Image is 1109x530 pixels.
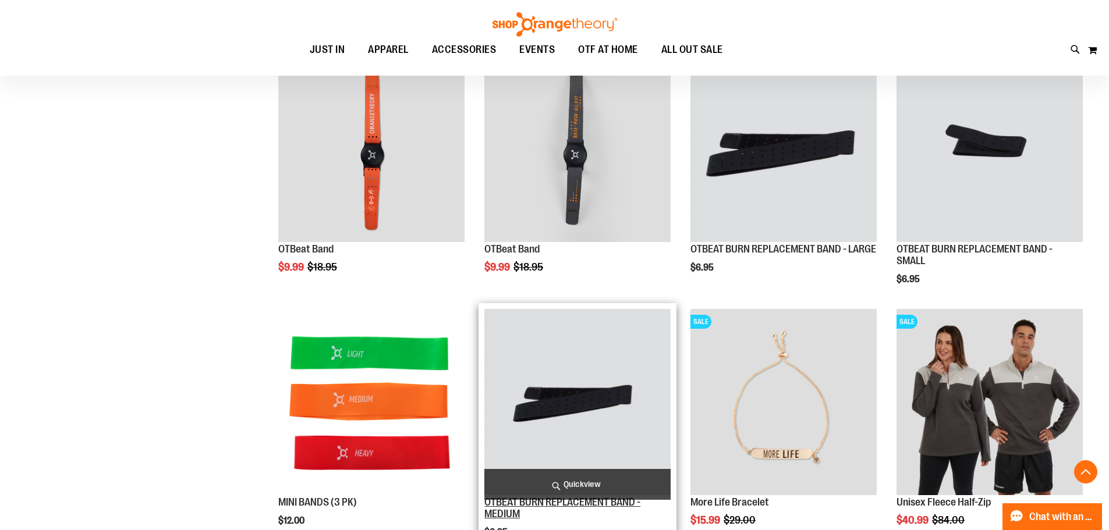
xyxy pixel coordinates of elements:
button: Back To Top [1074,460,1097,483]
span: $15.99 [690,514,722,526]
span: $18.95 [307,261,339,273]
span: OTF AT HOME [578,37,638,63]
div: product [272,50,470,303]
a: MINI BANDS (3 PK) [278,496,357,508]
a: OTBeat Band [484,243,540,255]
span: ACCESSORIES [432,37,497,63]
a: MINI BANDS (3 PK) [278,309,465,497]
a: Product image for Unisex Fleece Half ZipSALE [897,309,1083,497]
div: product [479,50,676,303]
div: product [891,50,1089,314]
a: OTBeat Band [278,243,334,255]
a: Product image for More Life BraceletSALE [690,309,877,497]
span: ALL OUT SALE [661,37,723,63]
span: $29.00 [724,514,757,526]
img: OTBeat Band [484,56,671,242]
a: OTBeat BandSALE [278,56,465,244]
span: $18.95 [513,261,545,273]
span: JUST IN [310,37,345,63]
a: OTBEAT BURN REPLACEMENT BAND - SMALL [897,56,1083,244]
span: EVENTS [519,37,555,63]
span: $6.95 [897,274,922,284]
a: OTBEAT BURN REPLACEMENT BAND - LARGE [690,56,877,244]
a: OTBEAT BURN REPLACEMENT BAND - LARGE [690,243,876,255]
a: OTBEAT BURN REPLACEMENT BAND - MEDIUM [484,309,671,497]
img: OTBEAT BURN REPLACEMENT BAND - SMALL [897,56,1083,242]
span: SALE [690,315,711,329]
a: Unisex Fleece Half-Zip [897,496,991,508]
a: Quickview [484,469,671,500]
img: OTBEAT BURN REPLACEMENT BAND - MEDIUM [484,309,671,495]
img: Product image for More Life Bracelet [690,309,877,495]
a: More Life Bracelet [690,496,769,508]
a: OTBEAT BURN REPLACEMENT BAND - SMALL [897,243,1053,266]
a: OTBEAT BURN REPLACEMENT BAND - MEDIUM [484,496,640,520]
span: $40.99 [897,514,930,526]
span: $12.00 [278,515,306,526]
span: Chat with an Expert [1029,511,1095,522]
button: Chat with an Expert [1002,503,1103,530]
img: OTBeat Band [278,56,465,242]
img: MINI BANDS (3 PK) [278,309,465,495]
span: $9.99 [278,261,306,273]
span: APPAREL [368,37,409,63]
img: Product image for Unisex Fleece Half Zip [897,309,1083,495]
span: $9.99 [484,261,512,273]
div: product [685,50,883,303]
span: $6.95 [690,262,715,273]
img: OTBEAT BURN REPLACEMENT BAND - LARGE [690,56,877,242]
img: Shop Orangetheory [491,12,619,37]
span: SALE [897,315,917,329]
span: $84.00 [932,514,966,526]
a: OTBeat BandSALE [484,56,671,244]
